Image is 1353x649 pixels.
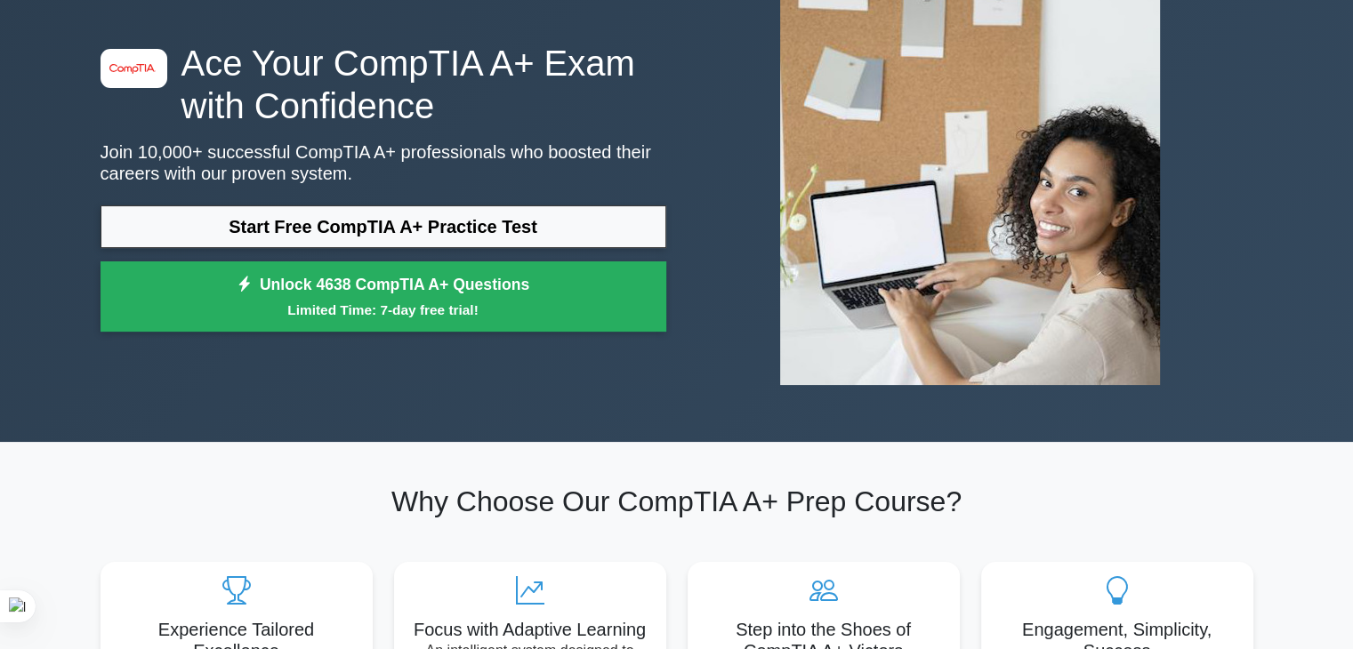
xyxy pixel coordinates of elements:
a: Start Free CompTIA A+ Practice Test [101,205,666,248]
small: Limited Time: 7-day free trial! [123,300,644,320]
a: Unlock 4638 CompTIA A+ QuestionsLimited Time: 7-day free trial! [101,261,666,333]
h2: Why Choose Our CompTIA A+ Prep Course? [101,485,1253,518]
h1: Ace Your CompTIA A+ Exam with Confidence [101,42,666,127]
h5: Focus with Adaptive Learning [408,619,652,640]
p: Join 10,000+ successful CompTIA A+ professionals who boosted their careers with our proven system. [101,141,666,184]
